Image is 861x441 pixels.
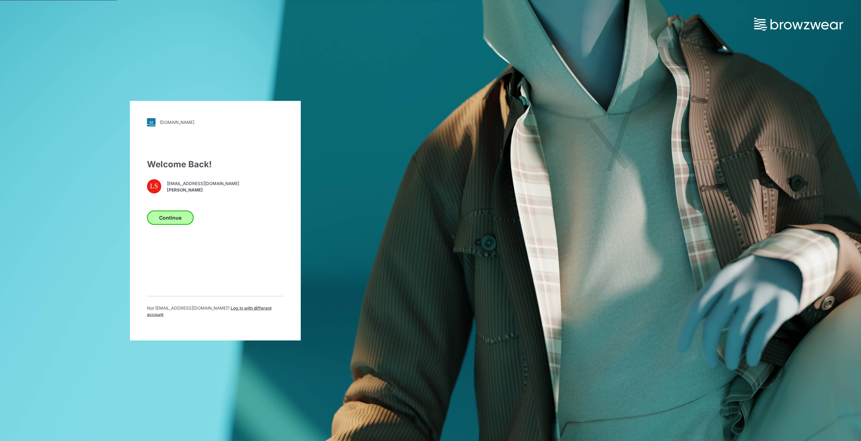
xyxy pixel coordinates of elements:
button: Continue [147,210,194,225]
a: [DOMAIN_NAME] [147,118,284,126]
div: Welcome Back! [147,158,284,170]
p: Not [EMAIL_ADDRESS][DOMAIN_NAME] ? [147,305,284,317]
img: svg+xml;base64,PHN2ZyB3aWR0aD0iMjgiIGhlaWdodD0iMjgiIHZpZXdCb3g9IjAgMCAyOCAyOCIgZmlsbD0ibm9uZSIgeG... [147,118,156,126]
div: [DOMAIN_NAME] [160,120,194,125]
span: [PERSON_NAME] [167,187,239,193]
div: LS [147,179,161,193]
img: browzwear-logo.73288ffb.svg [754,18,843,31]
span: [EMAIL_ADDRESS][DOMAIN_NAME] [167,180,239,187]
